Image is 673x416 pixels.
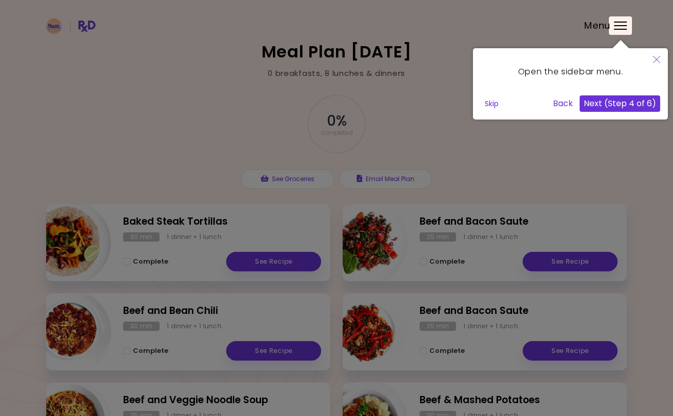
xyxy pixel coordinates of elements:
button: Skip [481,96,503,111]
button: Close [645,48,668,72]
button: Back [549,95,577,112]
button: Next (Step 4 of 6) [580,95,660,112]
div: Open the sidebar menu. [473,48,668,120]
div: Open the sidebar menu. [481,56,660,88]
